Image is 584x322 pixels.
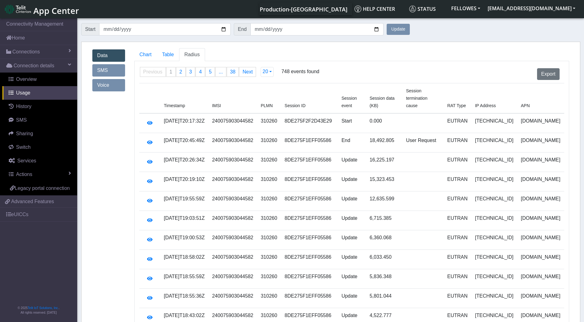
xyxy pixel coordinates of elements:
[16,117,27,123] span: SMS
[234,23,250,36] span: End
[257,269,281,289] td: 310260
[261,67,274,77] button: 20
[263,69,268,74] span: 20
[471,133,517,153] td: [TECHNICAL_ID]
[366,269,402,289] td: 5,836.348
[257,211,281,230] td: 310260
[208,191,257,211] td: 240075903044582
[160,211,208,230] td: [DATE]T19:03:51Z
[2,127,77,140] a: Sharing
[219,69,223,74] span: ...
[521,103,530,108] span: APN
[170,69,172,74] span: 1
[208,289,257,308] td: 240075903044582
[366,230,402,250] td: 6,360.068
[2,86,77,100] a: Usage
[281,153,338,172] td: 8DE275F1EFF05586
[409,6,436,12] span: Status
[352,3,407,15] a: Help center
[5,4,31,14] img: logo-telit-cinterion-gw-new.png
[537,68,559,80] button: Export
[517,269,564,289] td: [DOMAIN_NAME]
[281,250,338,269] td: 8DE275F1EFF05586
[162,52,174,57] span: Table
[517,230,564,250] td: [DOMAIN_NAME]
[160,113,208,133] td: [DATE]T20:17:32Z
[338,289,366,308] td: Update
[5,2,78,16] a: App Center
[2,140,77,154] a: Switch
[184,52,200,57] span: Radius
[208,133,257,153] td: 240075903044582
[471,153,517,172] td: [TECHNICAL_ID]
[471,211,517,230] td: [TECHNICAL_ID]
[230,69,236,74] span: 38
[2,154,77,168] a: Services
[366,113,402,133] td: 0.000
[471,250,517,269] td: [TECHNICAL_ID]
[2,168,77,181] a: Actions
[355,6,361,12] img: knowledge.svg
[517,172,564,191] td: [DOMAIN_NAME]
[257,191,281,211] td: 310260
[471,230,517,250] td: [TECHNICAL_ID]
[443,250,471,269] td: EUTRAN
[443,211,471,230] td: EUTRAN
[517,153,564,172] td: [DOMAIN_NAME]
[517,191,564,211] td: [DOMAIN_NAME]
[443,113,471,133] td: EUTRAN
[209,69,212,74] span: 5
[2,100,77,113] a: History
[447,3,484,14] button: FELLOWES
[140,52,152,57] span: Chart
[471,191,517,211] td: [TECHNICAL_ID]
[409,6,416,12] img: status.svg
[257,250,281,269] td: 310260
[160,289,208,308] td: [DATE]T18:55:36Z
[140,67,257,77] ul: Pagination
[342,96,357,108] span: Session event
[14,62,54,69] span: Connection details
[517,289,564,308] td: [DOMAIN_NAME]
[517,250,564,269] td: [DOMAIN_NAME]
[239,67,256,77] a: Next page
[366,172,402,191] td: 15,323.453
[33,5,79,16] span: App Center
[338,172,366,191] td: Update
[443,289,471,308] td: EUTRAN
[257,289,281,308] td: 310260
[443,133,471,153] td: EUTRAN
[281,68,319,85] span: 748 events found
[471,172,517,191] td: [TECHNICAL_ID]
[208,269,257,289] td: 240075903044582
[160,269,208,289] td: [DATE]T18:55:59Z
[257,133,281,153] td: 310260
[402,133,444,153] td: User Request
[160,133,208,153] td: [DATE]T20:45:49Z
[16,90,30,95] span: Usage
[338,191,366,211] td: Update
[11,198,54,205] span: Advanced Features
[160,191,208,211] td: [DATE]T19:55:59Z
[475,103,496,108] span: IP Address
[208,153,257,172] td: 240075903044582
[517,133,564,153] td: [DOMAIN_NAME]
[281,191,338,211] td: 8DE275F1EFF05586
[257,113,281,133] td: 310260
[366,250,402,269] td: 6,033.450
[281,113,338,133] td: 8DE275F2F2D43E29
[257,153,281,172] td: 310260
[406,88,427,108] span: Session termination cause
[366,133,402,153] td: 18,492.805
[17,158,36,163] span: Services
[281,289,338,308] td: 8DE275F1EFF05586
[407,3,447,15] a: Status
[366,289,402,308] td: 5,801.044
[471,269,517,289] td: [TECHNICAL_ID]
[92,49,125,62] a: Data
[208,211,257,230] td: 240075903044582
[366,191,402,211] td: 12,635.599
[189,69,192,74] span: 3
[199,69,202,74] span: 4
[12,48,40,56] span: Connections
